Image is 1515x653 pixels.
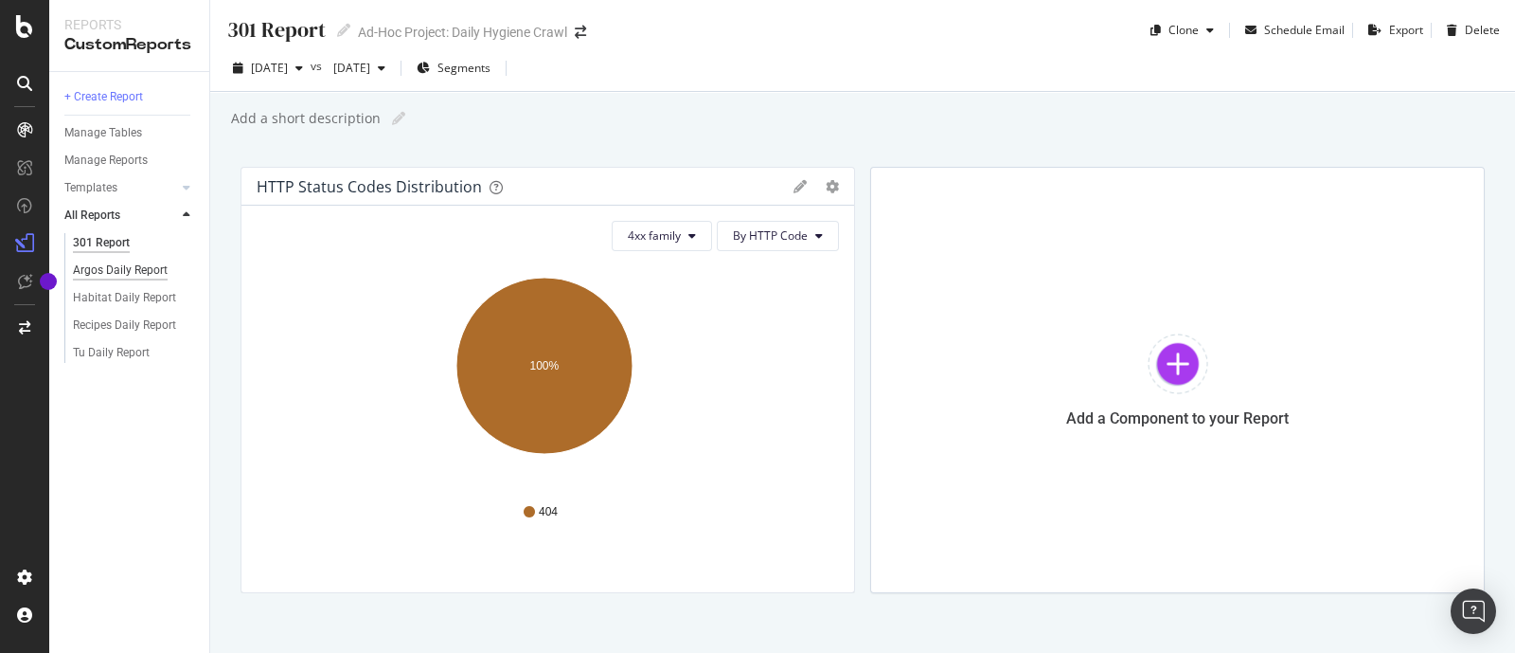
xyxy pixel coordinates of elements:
span: 2025 Oct. 8th [251,60,288,76]
span: By HTTP Code [733,227,808,244]
a: Tu Daily Report [73,343,196,363]
div: + Create Report [64,87,143,107]
button: Segments [409,53,498,83]
div: Export [1389,22,1423,38]
div: Argos Daily Report [73,261,168,281]
button: By HTTP Code [717,221,839,251]
text: 100% [530,359,560,372]
div: Tu Daily Report [73,343,150,363]
div: Clone [1168,22,1199,38]
div: Add a short description [229,109,381,128]
button: Export [1361,15,1423,45]
button: Clone [1143,15,1221,45]
div: Schedule Email [1264,22,1345,38]
div: HTTP Status Codes Distribution [257,177,482,196]
div: Ad-Hoc Project: Daily Hygiene Crawl [358,23,567,42]
button: [DATE] [326,53,393,83]
div: Tooltip anchor [40,273,57,290]
div: Open Intercom Messenger [1451,589,1496,634]
div: Recipes Daily Report [73,316,176,336]
i: Edit report name [392,112,405,125]
div: Delete [1465,22,1500,38]
div: CustomReports [64,34,194,56]
a: Manage Tables [64,123,196,143]
span: 4xx family [628,227,681,244]
button: [DATE] [225,53,311,83]
div: Manage Reports [64,151,148,171]
a: 301 Report [73,233,196,253]
span: 2025 Sep. 10th [326,60,370,76]
svg: A chart. [257,266,830,486]
button: Schedule Email [1238,15,1345,45]
span: Segments [437,60,490,76]
div: Reports [64,15,194,34]
span: vs [311,58,326,74]
div: gear [826,180,839,193]
span: 404 [539,504,558,520]
button: 4xx family [612,221,712,251]
a: Habitat Daily Report [73,288,196,308]
div: Habitat Daily Report [73,288,176,308]
a: Manage Reports [64,151,196,171]
div: 301 Report [225,15,326,45]
div: arrow-right-arrow-left [575,26,586,39]
i: Edit report name [337,24,350,37]
a: + Create Report [64,87,196,107]
div: Templates [64,178,117,198]
a: Recipes Daily Report [73,316,196,336]
a: Templates [64,178,177,198]
div: 301 Report [73,233,130,253]
div: HTTP Status Codes Distributiongeargear4xx familyBy HTTP CodeA chart.404 [241,167,855,593]
div: Manage Tables [64,123,142,143]
div: All Reports [64,206,120,226]
div: Add a Component to your Report [1066,409,1289,427]
a: Argos Daily Report [73,261,196,281]
a: All Reports [64,206,177,226]
button: Delete [1439,15,1500,45]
